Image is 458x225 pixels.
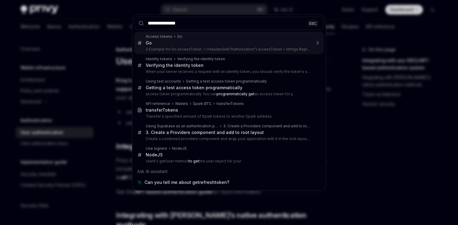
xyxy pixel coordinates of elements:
[146,57,172,61] div: Identity tokens
[146,146,167,151] div: Use signers
[146,40,152,46] div: Go
[172,146,187,151] div: NodeJS
[146,79,181,84] div: Using test accounts
[146,114,311,119] p: Transfer a specified amount of Spark tokens to another Spark address.
[146,159,311,164] p: client's getUser method the user object for your
[146,34,172,39] div: Access tokens
[175,101,188,106] div: Wallets
[146,152,163,158] div: NodeJS
[146,92,311,96] p: access token programmatically You can an access token for y
[146,47,311,52] p: // Example for Go accessToken := r.Header.Get("Authorization") accessToken = strings.Replace(accessT
[177,34,182,39] div: Go
[177,57,225,61] div: Verifying the identity token
[146,107,178,113] div: transferTokens
[146,130,264,135] div: 3. Create a Providers component and add to root layout
[146,101,170,106] div: API reference
[307,20,318,26] div: ESC
[186,79,267,84] div: Getting a test access token programmatically
[146,124,218,129] div: Using Supabase as an authentication provider
[134,166,324,177] div: Ask AI assistant
[146,85,242,90] div: Getting a test access token programmatically
[217,92,254,96] b: programmatically get
[146,63,204,68] div: Verifying the identity token
[144,179,229,185] span: Can you tell me about getrefreshtoken?
[193,101,212,106] div: Spark BTC
[223,124,311,129] div: 3. Create a Providers component and add to root layout
[146,136,311,141] p: Create a combined providers component and wrap your application with it in the root layout: The getC
[189,159,199,163] b: to get
[217,101,244,106] div: transferTokens
[146,69,311,74] p: When your server receives a request with an identity token, you should verify the token's signature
